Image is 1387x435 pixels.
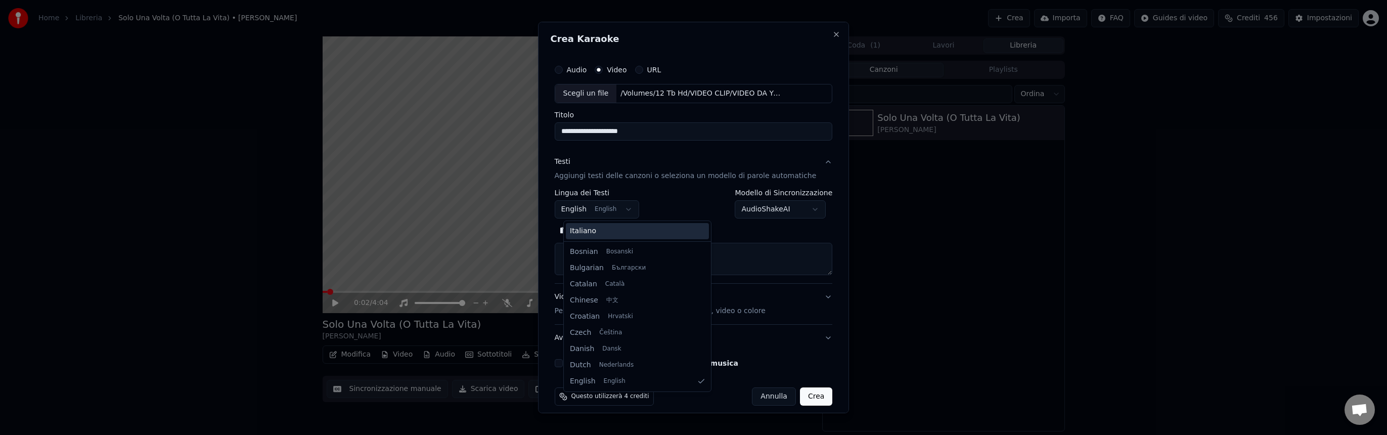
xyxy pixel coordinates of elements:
span: Croatian [570,312,600,322]
span: Bosanski [606,248,633,256]
span: Hrvatski [608,313,633,321]
span: English [604,377,625,385]
span: Nederlands [599,361,634,369]
span: Български [612,264,646,272]
span: Czech [570,328,591,338]
span: Catalan [570,279,597,289]
span: Dansk [602,345,621,353]
span: Dutch [570,360,591,370]
span: Italiano [570,226,596,236]
span: Čeština [599,329,622,337]
span: Bulgarian [570,263,604,273]
span: Català [605,280,624,288]
span: Danish [570,344,594,354]
span: English [570,376,596,386]
span: Bosnian [570,247,598,257]
span: Chinese [570,295,598,306]
span: 中文 [606,296,618,304]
